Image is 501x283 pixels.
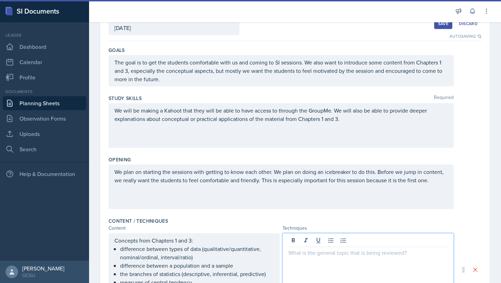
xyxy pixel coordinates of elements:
a: Uploads [3,127,86,141]
p: We will be making a Kahoot that they will be able to have access to through the GroupMe. We will ... [114,106,448,123]
div: Techniques [283,224,454,232]
p: difference between a population and a sample [120,261,274,270]
p: The goal is to get the students comfortable with us and coming to SI sessions. We also want to in... [114,58,448,83]
label: Content / Techniques [109,217,168,224]
div: Leader [3,32,86,38]
p: Concepts from Chapters 1 and 3: [114,236,274,245]
label: Opening [109,156,131,163]
button: Save [434,18,452,29]
label: Goals [109,47,125,54]
div: Save [438,21,448,26]
div: Autosaving [450,33,482,39]
div: Discard [459,21,478,26]
p: We plan on starting the sessions with getting to know each other. We plan on doing an icebreaker ... [114,168,448,184]
div: GCSU [22,272,64,279]
div: [PERSON_NAME] [22,265,64,272]
label: Study Skills [109,95,142,102]
button: Discard [455,18,482,29]
p: the branches of statistics (descriptive, inferential, predictive) [120,270,274,278]
a: Search [3,142,86,156]
p: difference between types of data (qualitative/quantitative, nominal/ordinal, interval/ratio) [120,245,274,261]
div: Content [109,224,280,232]
a: Dashboard [3,40,86,54]
a: Calendar [3,55,86,69]
a: Profile [3,70,86,84]
a: Planning Sheets [3,96,86,110]
div: Documents [3,89,86,95]
div: Help & Documentation [3,167,86,181]
a: Observation Forms [3,112,86,125]
span: Required [434,95,454,102]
